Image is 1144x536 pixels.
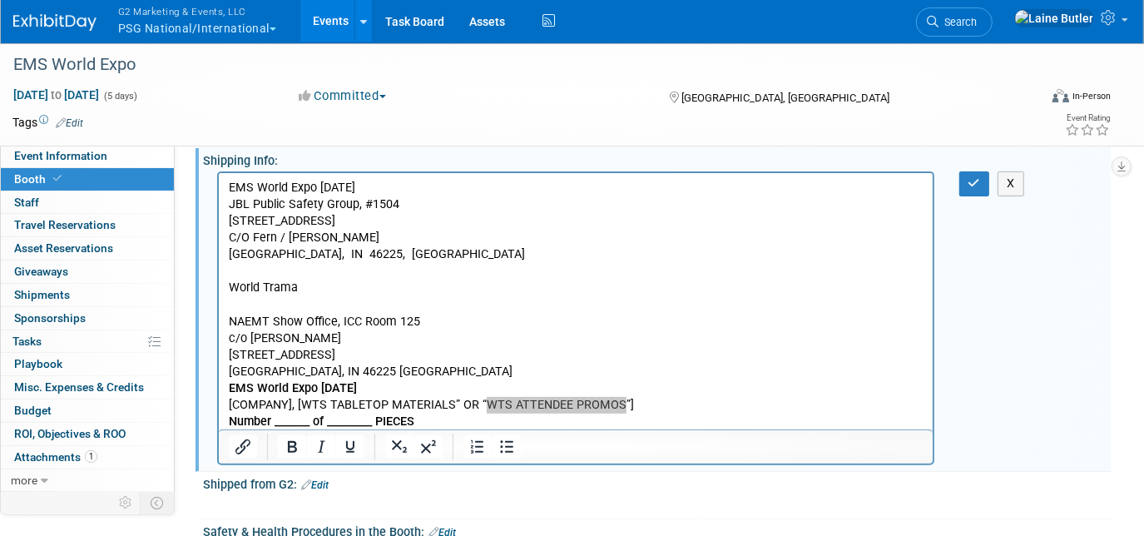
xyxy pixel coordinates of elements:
p: NAEMT Show Office, ICC Room 125 [10,141,705,157]
td: Tags [12,114,83,131]
span: 1 [85,450,97,463]
a: Giveaways [1,261,174,283]
button: Insert/edit link [229,435,257,459]
a: ROI, Objectives & ROO [1,423,174,445]
p: c/o [PERSON_NAME] [10,157,705,174]
img: ExhibitDay [13,14,97,31]
button: Bullet list [493,435,521,459]
div: Event Format [948,87,1111,112]
button: Bold [278,435,306,459]
p: [COMPANY], [WTS TABLETOP MATERIALS” OR “WTS ATTENDEE PROMOS”] [10,224,705,241]
span: G2 Marketing & Events, LLC [118,2,276,20]
span: [GEOGRAPHIC_DATA], [GEOGRAPHIC_DATA] [682,92,890,104]
a: Playbook [1,353,174,375]
td: Toggle Event Tabs [141,492,175,514]
button: Committed [294,87,393,105]
div: EMS World Expo [7,50,1018,80]
a: Travel Reservations [1,214,174,236]
span: [DATE] [DATE] [12,87,100,102]
img: Laine Butler [1014,9,1094,27]
button: Italic [307,435,335,459]
a: Asset Reservations [1,237,174,260]
a: Search [916,7,993,37]
a: Staff [1,191,174,214]
span: Misc. Expenses & Credits [14,380,144,394]
a: Booth [1,168,174,191]
p: World Trama [10,107,705,123]
div: Shipping Info: [203,148,1111,169]
a: Edit [301,479,329,491]
span: more [11,474,37,487]
a: Attachments1 [1,446,174,469]
button: Underline [336,435,364,459]
span: to [48,88,64,102]
div: Event Rating [1065,114,1110,122]
b: Number _______ of _________ PIECES [10,241,196,256]
button: Superscript [414,435,443,459]
span: (5 days) [102,91,137,102]
a: Tasks [1,330,174,353]
a: more [1,469,174,492]
iframe: Rich Text Area [219,173,933,429]
button: Numbered list [463,435,492,459]
div: Shipped from G2: [203,472,1111,494]
span: Staff [14,196,39,209]
span: Sponsorships [14,311,86,325]
a: Misc. Expenses & Credits [1,376,174,399]
p: [GEOGRAPHIC_DATA], IN 46225 [GEOGRAPHIC_DATA] [10,191,705,207]
p: EMS World Expo [DATE] JBL Public Safety Group, #1504 [STREET_ADDRESS] C/O Fern / [PERSON_NAME] [G... [10,7,705,90]
span: Asset Reservations [14,241,113,255]
span: Giveaways [14,265,68,278]
button: Subscript [385,435,414,459]
a: Budget [1,400,174,422]
p: [STREET_ADDRESS] [10,174,705,191]
span: Budget [14,404,52,417]
span: Playbook [14,357,62,370]
span: Attachments [14,450,97,464]
a: Event Information [1,145,174,167]
span: Shipments [14,288,70,301]
a: Sponsorships [1,307,174,330]
button: X [998,171,1024,196]
td: Personalize Event Tab Strip [111,492,141,514]
span: Tasks [12,335,42,348]
div: In-Person [1072,90,1111,102]
b: EMS World Expo [DATE] [10,208,138,222]
span: Travel Reservations [14,218,116,231]
span: Event Information [14,149,107,162]
a: Shipments [1,284,174,306]
img: Format-Inperson.png [1052,89,1069,102]
span: Search [938,16,977,28]
i: Booth reservation complete [53,174,62,183]
body: Rich Text Area. Press ALT-0 for help. [9,7,706,257]
a: Edit [56,117,83,129]
span: Booth [14,172,65,186]
span: ROI, Objectives & ROO [14,427,126,440]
